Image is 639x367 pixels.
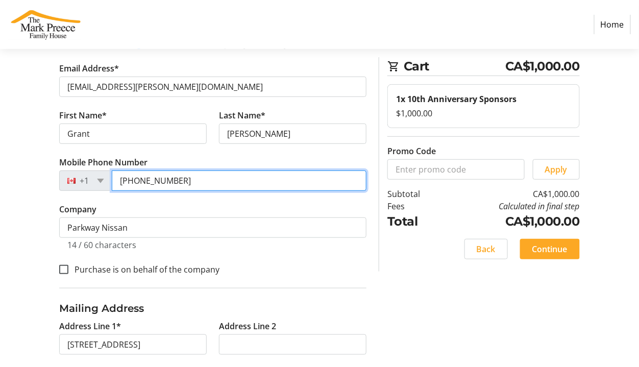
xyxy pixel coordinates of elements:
[387,188,443,200] td: Subtotal
[59,62,119,75] label: Email Address*
[387,212,443,231] td: Total
[545,163,568,176] span: Apply
[387,159,524,180] input: Enter promo code
[594,15,631,34] a: Home
[443,188,580,200] td: CA$1,000.00
[387,145,436,157] label: Promo Code
[520,239,580,259] button: Continue
[59,320,121,332] label: Address Line 1*
[443,212,580,231] td: CA$1,000.00
[8,4,81,45] img: The Mark Preece Family House's Logo
[396,93,517,105] strong: 1x 10th Anniversary Sponsors
[68,263,219,276] label: Purchase is on behalf of the company
[219,109,265,121] label: Last Name*
[505,57,580,76] span: CA$1,000.00
[477,243,496,255] span: Back
[59,109,107,121] label: First Name*
[396,107,571,119] div: $1,000.00
[443,200,580,212] td: Calculated in final step
[59,334,207,355] input: Address
[219,320,276,332] label: Address Line 2
[112,170,366,191] input: (506) 234-5678
[404,57,505,76] span: Cart
[533,159,580,180] button: Apply
[59,203,96,215] label: Company
[532,243,568,255] span: Continue
[67,239,136,251] tr-character-limit: 14 / 60 characters
[464,239,508,259] button: Back
[59,156,148,168] label: Mobile Phone Number
[387,200,443,212] td: Fees
[59,301,366,316] h3: Mailing Address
